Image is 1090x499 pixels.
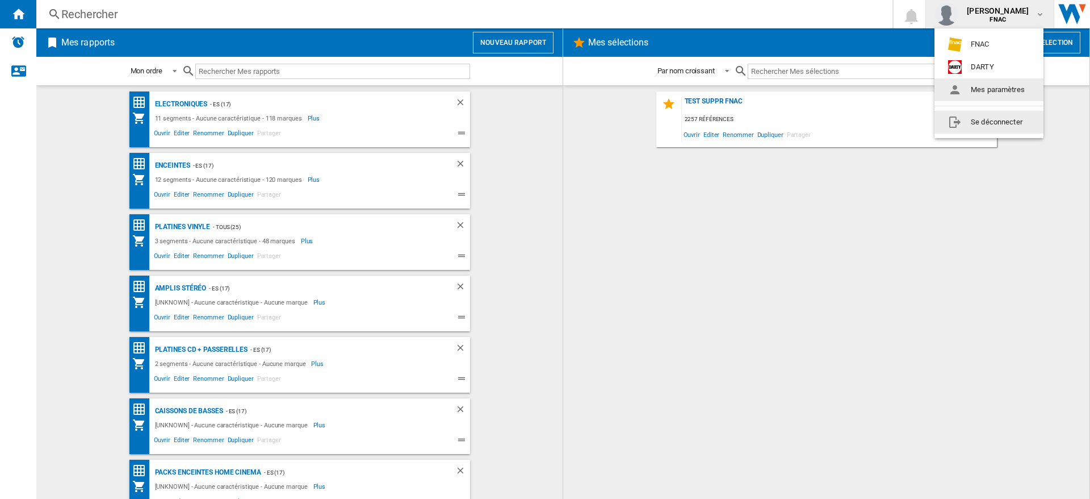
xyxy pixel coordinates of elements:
[934,56,1043,78] button: DARTY
[934,33,1043,56] button: FNAC
[934,111,1043,134] button: Se déconnecter
[934,78,1043,101] button: Mes paramètres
